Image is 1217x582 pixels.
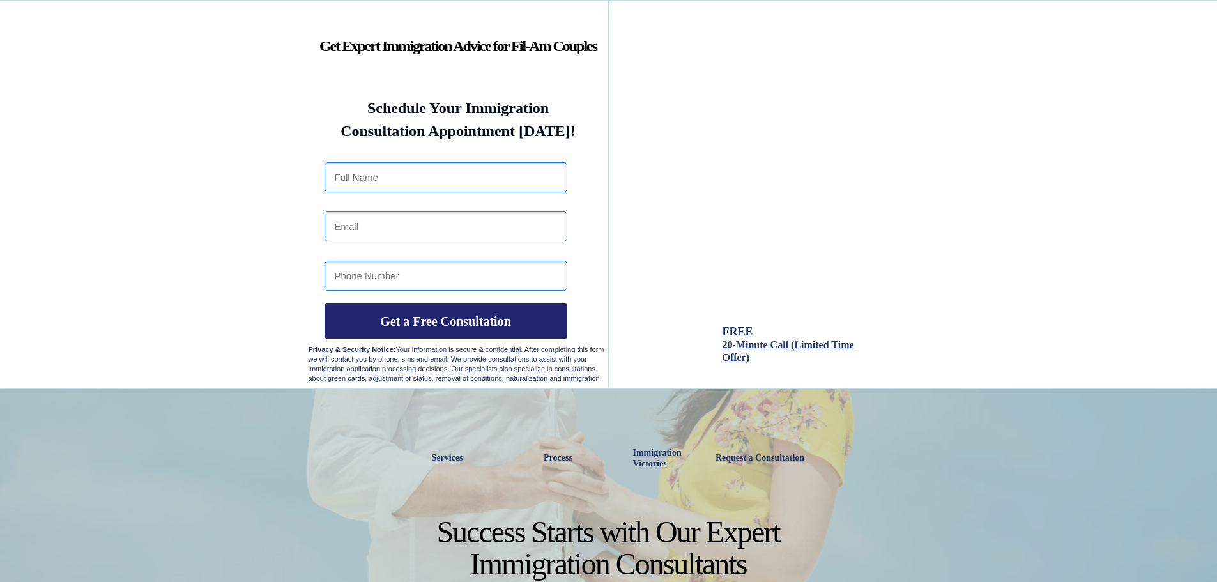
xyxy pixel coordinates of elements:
a: Process [534,443,583,473]
a: 20-Minute Call (Limited Time Offer) [723,340,854,363]
strong: Process [544,453,572,463]
strong: Schedule Your Immigration [367,100,549,116]
strong: Request a Consultation [716,453,804,463]
span: 20-Minute Call (Limited Time Offer) [723,339,854,363]
button: Get a Free Consultation [325,303,567,339]
input: Email [325,211,567,241]
span: Get a Free Consultation [325,314,567,329]
span: Your information is secure & confidential. After completing this form we will contact you by phon... [309,346,604,382]
strong: Get Expert Immigration Advice for Fil-Am Couples [319,38,597,54]
a: Immigration Victories [628,443,671,473]
input: Full Name [325,162,567,192]
span: FREE [723,325,753,338]
span: Success Starts with Our Expert Immigration Consultants [436,515,779,581]
strong: Privacy & Security Notice: [309,346,396,353]
strong: Consultation Appointment [DATE]! [341,123,576,139]
strong: Immigration Victories [633,448,682,468]
a: Request a Consultation [700,443,821,473]
strong: Services [432,453,463,463]
input: Phone Number [325,261,567,291]
a: Services [420,443,475,473]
